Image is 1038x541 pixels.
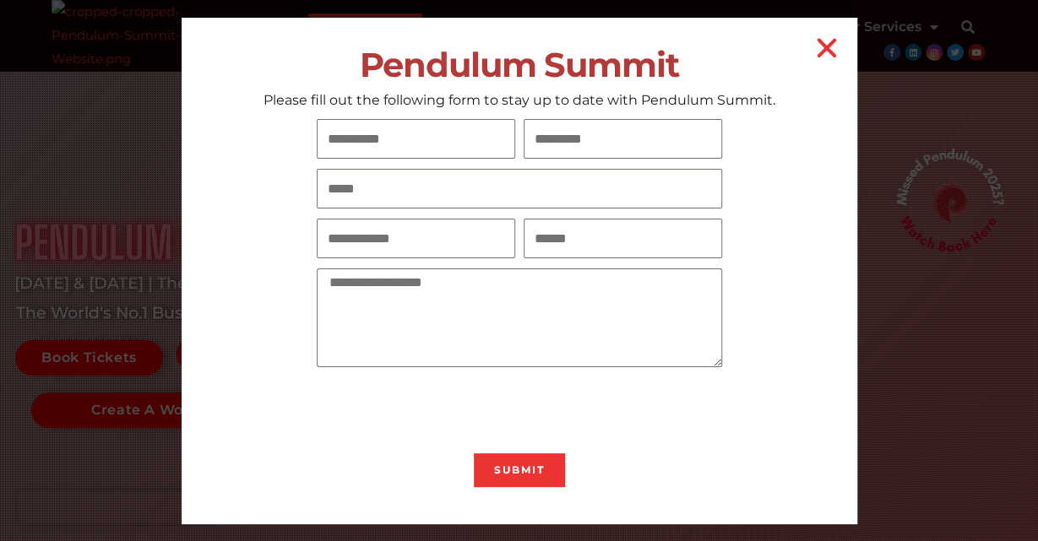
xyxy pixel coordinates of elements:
[317,377,573,443] iframe: reCAPTCHA
[182,46,857,84] h2: Pendulum Summit
[494,465,545,475] span: Submit
[813,35,840,62] a: Close
[182,91,857,109] p: Please fill out the following form to stay up to date with Pendulum Summit.
[474,453,565,487] button: Submit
